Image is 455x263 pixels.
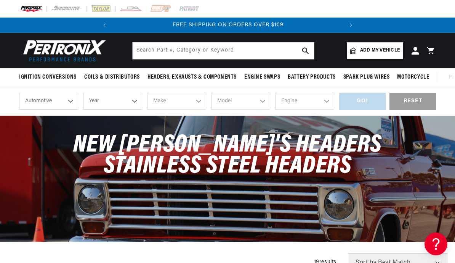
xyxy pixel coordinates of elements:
[389,93,436,110] div: RESET
[240,68,284,86] summary: Engine Swaps
[343,73,390,81] span: Spark Plug Wires
[284,68,340,86] summary: Battery Products
[147,93,206,110] select: Make
[97,18,112,33] button: Translation missing: en.sections.announcements.previous_announcement
[173,22,284,28] span: FREE SHIPPING ON ORDERS OVER $109
[83,93,142,110] select: Year
[244,73,280,81] span: Engine Swaps
[288,73,336,81] span: Battery Products
[73,133,382,179] span: New [PERSON_NAME]'s Headers Stainless Steel Headers
[211,93,270,110] select: Model
[112,21,344,29] div: Announcement
[19,68,80,86] summary: Ignition Conversions
[19,93,78,110] select: Ride Type
[360,47,400,54] span: Add my vehicle
[80,68,144,86] summary: Coils & Distributors
[297,42,314,59] button: search button
[133,42,314,59] input: Search Part #, Category or Keyword
[397,73,429,81] span: Motorcycle
[347,42,403,59] a: Add my vehicle
[144,68,240,86] summary: Headers, Exhausts & Components
[19,73,77,81] span: Ignition Conversions
[112,21,344,29] div: 2 of 2
[343,18,359,33] button: Translation missing: en.sections.announcements.next_announcement
[19,37,107,64] img: Pertronix
[275,93,334,110] select: Engine
[393,68,433,86] summary: Motorcycle
[147,73,237,81] span: Headers, Exhausts & Components
[340,68,394,86] summary: Spark Plug Wires
[84,73,140,81] span: Coils & Distributors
